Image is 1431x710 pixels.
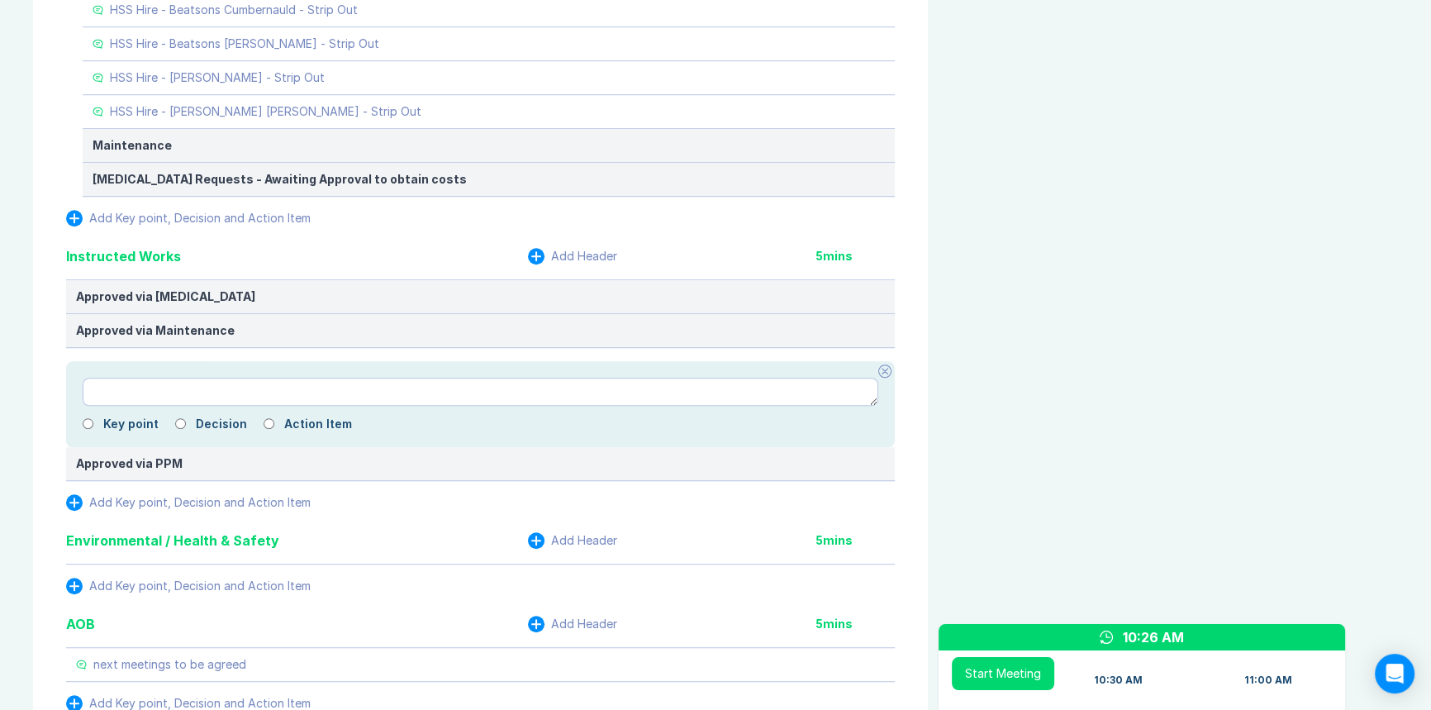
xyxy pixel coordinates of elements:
div: Approved via [MEDICAL_DATA] [76,290,885,303]
label: Action Item [284,417,352,431]
div: HSS Hire - Beatsons Cumbernauld - Strip Out [110,3,358,17]
div: 10:26 AM [1123,627,1184,647]
div: next meetings to be agreed [93,658,246,671]
button: Add Key point, Decision and Action Item [66,578,311,594]
label: Key point [103,417,159,431]
div: HSS Hire - Beatsons [PERSON_NAME] - Strip Out [110,37,379,50]
button: Add Key point, Decision and Action Item [66,494,311,511]
div: Add Key point, Decision and Action Item [89,697,311,710]
button: Add Header [528,532,617,549]
div: Instructed Works [66,246,181,266]
div: 5 mins [815,534,895,547]
div: [MEDICAL_DATA] Requests - Awaiting Approval to obtain costs [93,173,885,186]
div: Open Intercom Messenger [1375,654,1414,693]
button: Add Header [528,248,617,264]
div: 10:30 AM [1094,674,1143,687]
label: Decision [196,417,247,431]
button: Add Header [528,616,617,632]
div: Add Header [551,250,617,263]
div: Maintenance [93,139,885,152]
div: AOB [66,614,95,634]
div: Add Key point, Decision and Action Item [89,212,311,225]
div: HSS Hire - [PERSON_NAME] - Strip Out [110,71,325,84]
div: Add Key point, Decision and Action Item [89,579,311,593]
div: Add Header [551,617,617,631]
div: 5 mins [815,250,895,263]
div: Add Header [551,534,617,547]
button: Add Key point, Decision and Action Item [66,210,311,226]
div: 11:00 AM [1244,674,1292,687]
div: Add Key point, Decision and Action Item [89,496,311,509]
button: Start Meeting [952,657,1054,690]
div: Approved via Maintenance [76,324,885,337]
div: HSS Hire - [PERSON_NAME] [PERSON_NAME] - Strip Out [110,105,421,118]
div: Approved via PPM [76,457,885,470]
div: 5 mins [815,617,895,631]
div: Environmental / Health & Safety [66,531,279,550]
